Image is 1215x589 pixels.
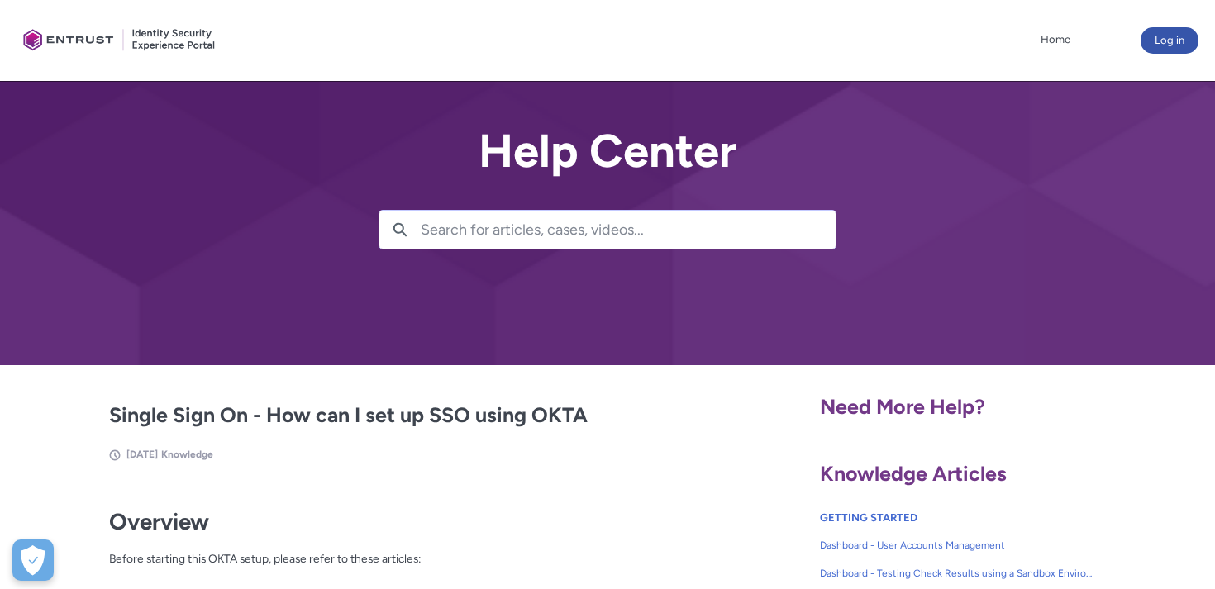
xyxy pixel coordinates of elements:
strong: Overview [109,508,209,535]
a: Home [1036,27,1074,52]
a: GETTING STARTED [820,511,917,524]
div: Cookie Preferences [12,539,54,581]
input: Search for articles, cases, videos... [421,211,836,249]
a: Dashboard - User Accounts Management [820,531,1094,559]
span: Knowledge Articles [820,461,1007,486]
button: Log in [1141,27,1198,54]
h2: Help Center [379,126,836,177]
button: Open Preferences [12,539,54,581]
h2: Single Sign On - How can I set up SSO using OKTA [109,400,702,431]
span: Dashboard - User Accounts Management [820,538,1094,553]
a: Dashboard - Testing Check Results using a Sandbox Environment [820,559,1094,587]
span: Need More Help? [820,394,985,419]
button: Search [379,211,421,249]
span: [DATE] [126,449,158,460]
li: Knowledge [161,447,213,462]
span: Dashboard - Testing Check Results using a Sandbox Environment [820,566,1094,581]
p: Before starting this OKTA setup, please refer to these articles: [109,550,702,584]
